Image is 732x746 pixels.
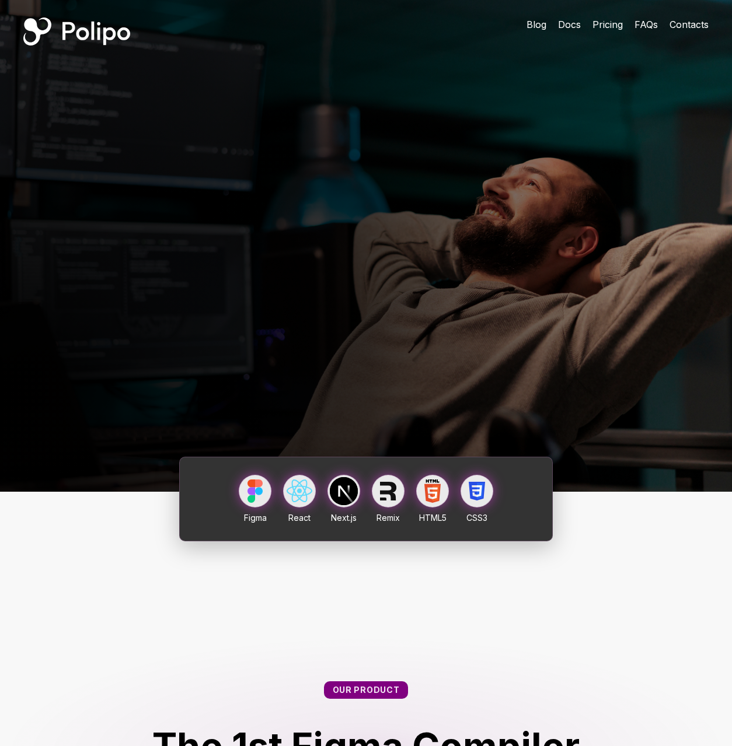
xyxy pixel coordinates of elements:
span: FAQs [635,19,658,30]
span: Blog [527,19,546,30]
span: React [288,513,311,523]
span: Pricing [592,19,623,30]
span: Docs [558,19,581,30]
span: Our product [333,685,400,695]
span: Contacts [670,19,709,30]
span: Remix [377,513,400,523]
a: FAQs [635,17,658,31]
a: Docs [558,17,581,31]
a: Blog [527,17,546,31]
span: Next.js [331,513,357,523]
a: Pricing [592,17,623,31]
span: Figma [244,513,267,523]
span: CSS3 [466,513,487,523]
a: Contacts [670,17,709,31]
span: HTML5 [419,513,447,523]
